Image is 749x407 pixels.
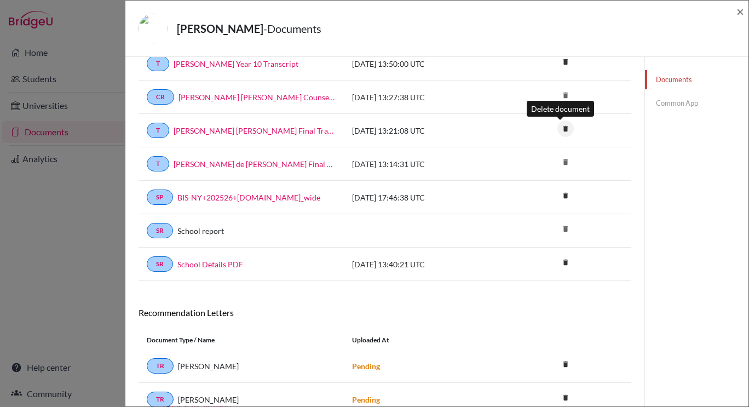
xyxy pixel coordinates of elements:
[557,154,574,170] i: delete
[147,358,174,374] a: TR
[527,101,594,117] div: Delete document
[736,3,744,19] span: ×
[352,362,380,371] strong: Pending
[736,5,744,18] button: Close
[557,87,574,104] i: delete
[263,22,321,35] span: - Documents
[147,223,173,238] a: SR
[557,54,574,70] i: delete
[557,358,574,372] a: delete
[174,158,336,170] a: [PERSON_NAME] de [PERSON_NAME] Final Transcript
[177,259,243,270] a: School Details PDF
[147,190,173,205] a: SP
[557,55,574,70] a: delete
[557,122,574,137] a: delete
[557,356,574,372] i: delete
[645,94,748,113] a: Common App
[147,56,169,71] a: T
[344,259,508,270] div: [DATE] 13:40:21 UTC
[557,187,574,204] i: delete
[147,156,169,171] a: T
[344,158,508,170] div: [DATE] 13:14:31 UTC
[174,125,336,136] a: [PERSON_NAME] [PERSON_NAME] Final Transcript
[557,254,574,271] i: delete
[139,307,631,318] h6: Recommendation Letters
[178,394,239,405] span: [PERSON_NAME]
[557,189,574,204] a: delete
[147,123,169,138] a: T
[174,58,298,70] a: [PERSON_NAME] Year 10 Transcript
[344,125,508,136] div: [DATE] 13:21:08 UTC
[177,192,320,203] a: BIS-NY+202526+[DOMAIN_NAME]_wide
[344,335,508,345] div: Uploaded at
[178,91,336,103] a: [PERSON_NAME] [PERSON_NAME] Counselor Recommendation Letter
[557,221,574,237] i: delete
[557,389,574,406] i: delete
[557,256,574,271] a: delete
[352,395,380,404] strong: Pending
[344,91,508,103] div: [DATE] 13:27:38 UTC
[645,70,748,89] a: Documents
[344,192,508,203] div: [DATE] 17:46:38 UTC
[147,392,174,407] a: TR
[177,225,224,237] a: School report
[557,391,574,406] a: delete
[178,360,239,372] span: [PERSON_NAME]
[147,256,173,272] a: SR
[177,22,263,35] strong: [PERSON_NAME]
[344,58,508,70] div: [DATE] 13:50:00 UTC
[557,121,574,137] i: delete
[139,335,344,345] div: Document Type / Name
[147,89,174,105] a: CR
